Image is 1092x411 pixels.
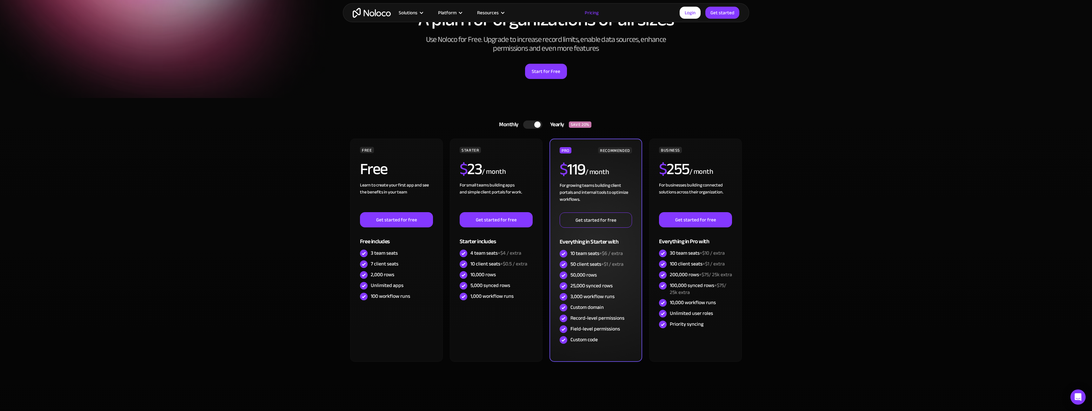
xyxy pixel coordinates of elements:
[498,248,521,258] span: +$4 / extra
[349,10,743,29] h1: A plan for organizations of all sizes
[482,167,506,177] div: / month
[419,35,673,53] h2: Use Noloco for Free. Upgrade to increase record limits, enable data sources, enhance permissions ...
[460,147,481,153] div: STARTER
[469,9,511,17] div: Resources
[371,271,394,278] div: 2,000 rows
[438,9,456,17] div: Platform
[470,271,496,278] div: 10,000 rows
[670,310,713,317] div: Unlimited user roles
[569,121,591,128] div: SAVE 20%
[659,161,689,177] h2: 255
[360,147,374,153] div: FREE
[598,147,632,153] div: RECOMMENDED
[560,147,571,153] div: PRO
[477,9,499,17] div: Resources
[542,120,569,129] div: Yearly
[371,250,398,257] div: 3 team seats
[570,315,624,322] div: Record-level permissions
[525,64,567,79] a: Start for Free
[585,167,609,177] div: / month
[659,227,732,248] div: Everything in Pro with
[360,161,388,177] h2: Free
[360,227,433,248] div: Free includes
[560,228,632,248] div: Everything in Starter with
[470,282,510,289] div: 5,000 synced rows
[460,212,533,227] a: Get started for free
[570,336,598,343] div: Custom code
[570,250,623,257] div: 10 team seats
[460,154,468,184] span: $
[570,261,623,268] div: 50 client seats
[560,212,632,228] a: Get started for free
[470,250,521,257] div: 4 team seats
[1070,389,1086,405] div: Open Intercom Messenger
[705,7,739,19] a: Get started
[670,250,725,257] div: 30 team seats
[659,154,667,184] span: $
[399,9,417,17] div: Solutions
[560,154,568,184] span: $
[371,260,398,267] div: 7 client seats
[680,7,701,19] a: Login
[360,182,433,212] div: Learn to create your first app and see the benefits in your team ‍
[670,299,716,306] div: 10,000 workflow runs
[689,167,713,177] div: / month
[670,260,725,267] div: 100 client seats
[659,212,732,227] a: Get started for free
[570,304,604,311] div: Custom domain
[460,227,533,248] div: Starter includes
[430,9,469,17] div: Platform
[500,259,527,269] span: +$0.5 / extra
[460,161,482,177] h2: 23
[371,293,410,300] div: 100 workflow runs
[560,182,632,212] div: For growing teams building client portals and internal tools to optimize workflows.
[702,259,725,269] span: +$1 / extra
[670,271,732,278] div: 200,000 rows
[570,325,620,332] div: Field-level permissions
[659,147,682,153] div: BUSINESS
[391,9,430,17] div: Solutions
[353,8,391,18] a: home
[670,281,726,297] span: +$75/ 25k extra
[470,260,527,267] div: 10 client seats
[700,248,725,258] span: +$10 / extra
[670,321,703,328] div: Priority syncing
[570,282,613,289] div: 25,000 synced rows
[659,182,732,212] div: For businesses building connected solutions across their organization. ‍
[670,282,732,296] div: 100,000 synced rows
[360,212,433,227] a: Get started for free
[570,271,597,278] div: 50,000 rows
[470,293,514,300] div: 1,000 workflow runs
[699,270,732,279] span: +$75/ 25k extra
[599,249,623,258] span: +$6 / extra
[371,282,403,289] div: Unlimited apps
[570,293,615,300] div: 3,000 workflow runs
[560,161,585,177] h2: 119
[491,120,523,129] div: Monthly
[577,9,607,17] a: Pricing
[460,182,533,212] div: For small teams building apps and simple client portals for work. ‍
[601,259,623,269] span: +$1 / extra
